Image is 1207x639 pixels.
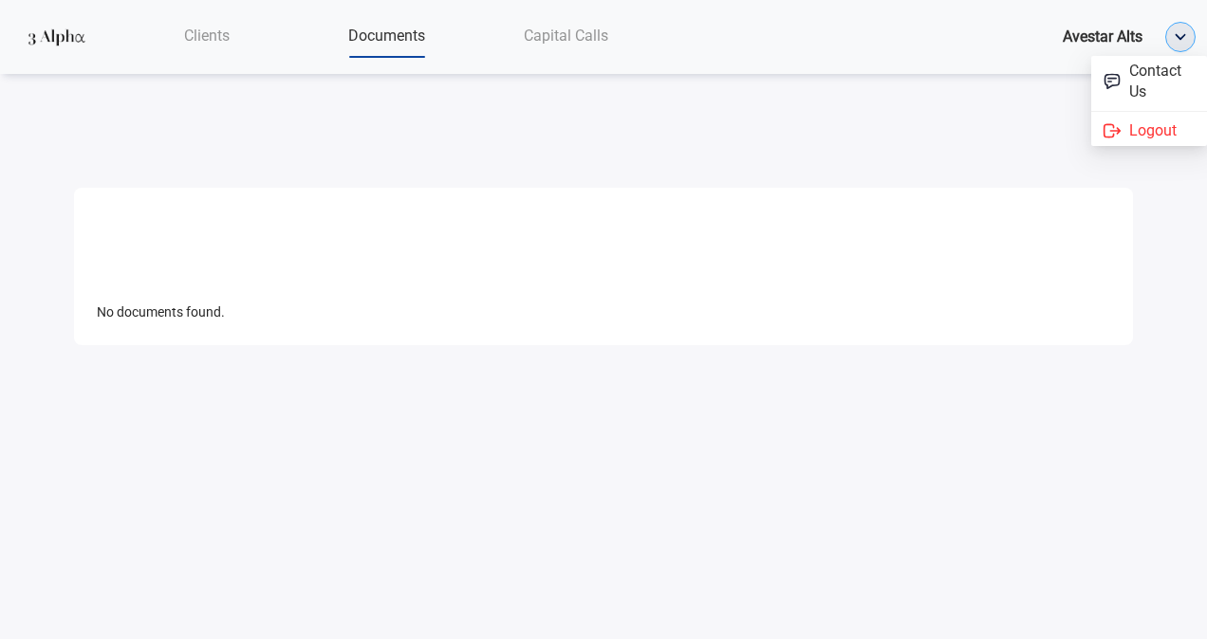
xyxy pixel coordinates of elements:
img: Logout [1103,121,1122,140]
div: No documents found. [97,256,1110,322]
a: Clients [117,16,296,55]
span: Clients [184,27,230,45]
img: logo [23,20,90,54]
span: Documents [348,27,425,45]
a: messageContact Us [1103,61,1196,102]
a: Capital Calls [476,16,656,55]
img: ellipse [1166,23,1195,51]
span: Capital Calls [524,27,608,45]
span: Logout [1129,120,1177,141]
button: ellipse [1165,22,1196,52]
a: Documents [297,16,476,55]
span: Avestar Alts [1063,27,1142,46]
